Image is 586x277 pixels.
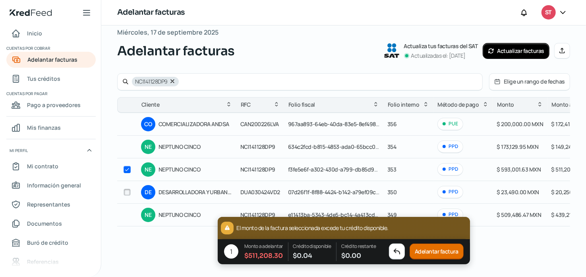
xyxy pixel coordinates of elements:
[387,211,397,218] span: 349
[10,147,28,154] span: Mi perfil
[245,250,283,261] span: $ 511,208.30
[27,74,60,84] span: Tus créditos
[159,210,232,220] span: NEPTUNO CINCO
[240,166,275,173] span: NCI141128DP9
[240,120,279,128] span: CAN200226LVA
[293,250,332,261] span: $ 0.04
[387,188,397,196] span: 350
[437,118,463,130] div: PUE
[6,97,96,113] a: Pago a proveedores
[404,41,478,51] p: Actualiza tus facturas del SAT
[6,158,96,174] a: Mi contrato
[27,218,62,228] span: Documentos
[341,242,376,250] p: Crédito restante
[237,223,389,233] p: El monto de la factura seleccionada excede tu crédito disponible.
[135,79,168,84] span: NCI141128DP9
[159,119,232,129] span: COMERCIALIZADORA ANDSA
[437,209,463,221] div: PPD
[387,166,396,173] span: 353
[545,8,552,18] span: ST
[497,211,542,218] span: $ 509,486.47 MXN
[6,120,96,136] a: Mis finanzas
[159,187,232,197] span: DESARROLLADORA Y URBANIZADORA EL ANGEL
[497,120,543,128] span: $ 200,000.00 MXN
[27,123,61,133] span: Mis finanzas
[288,120,395,128] span: 967aa893-64eb-40da-83e5-8ef498030088
[6,254,96,270] a: Referencias
[497,100,514,109] span: Monto
[437,140,463,153] div: PPD
[159,165,232,174] span: NEPTUNO CINCO
[6,197,96,213] a: Representantes
[6,25,96,41] a: Inicio
[489,74,570,90] button: Elige un rango de fechas
[117,27,219,38] span: Miércoles, 17 de septiembre 2025
[387,120,397,128] span: 356
[6,45,95,52] span: Cuentas por cobrar
[117,7,185,18] h1: Adelantar facturas
[411,51,466,60] p: Actualizadas el: [DATE]
[27,55,77,64] span: Adelantar facturas
[240,143,275,150] span: NCI141128DP9
[483,43,550,59] button: Actualizar facturas
[384,43,399,58] img: SAT logo
[438,100,479,109] span: Método de pago
[288,143,393,150] span: 634c2fcd-b815-4853-ada0-65bcc03c7a83
[497,166,541,173] span: $ 593,001.63 MXN
[159,142,232,152] span: NEPTUNO CINCO
[27,28,42,38] span: Inicio
[341,250,376,261] span: $ 0.00
[117,41,235,60] span: Adelantar facturas
[141,208,155,222] div: NE
[141,140,155,154] div: NE
[27,180,81,190] span: Información general
[497,143,539,150] span: $ 173,129.95 MXN
[141,100,160,109] span: Cliente
[241,100,251,109] span: RFC
[240,188,280,196] span: DUA030424VD2
[410,244,464,260] button: Adelantar factura
[240,211,275,218] span: NCI141128DP9
[6,71,96,87] a: Tus créditos
[224,245,238,259] div: 1
[245,242,283,250] p: Monto a adelantar
[6,52,96,68] a: Adelantar facturas
[27,161,58,171] span: Mi contrato
[6,216,96,232] a: Documentos
[141,162,155,177] div: NE
[437,186,463,198] div: PPD
[288,211,390,218] span: e11413ba-5343-4de5-bc14-4a413cd5c543
[288,166,393,173] span: f3fe5e6f-a302-430d-a799-db85d9d26961
[27,257,59,267] span: Referencias
[288,188,387,196] span: 07d26f1f-8f88-4424-b142-a79ef09c7fc9
[6,235,96,251] a: Buró de crédito
[141,185,155,199] div: DE
[27,199,70,209] span: Representantes
[388,100,420,109] span: Folio interno
[27,238,68,248] span: Buró de crédito
[288,100,315,109] span: Folio fiscal
[6,178,96,193] a: Información general
[27,100,81,110] span: Pago a proveedores
[497,188,540,196] span: $ 23,490.00 MXN
[437,163,463,176] div: PPD
[141,117,155,131] div: CO
[387,143,396,150] span: 354
[6,90,95,97] span: Cuentas por pagar
[293,242,332,250] p: Crédito disponible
